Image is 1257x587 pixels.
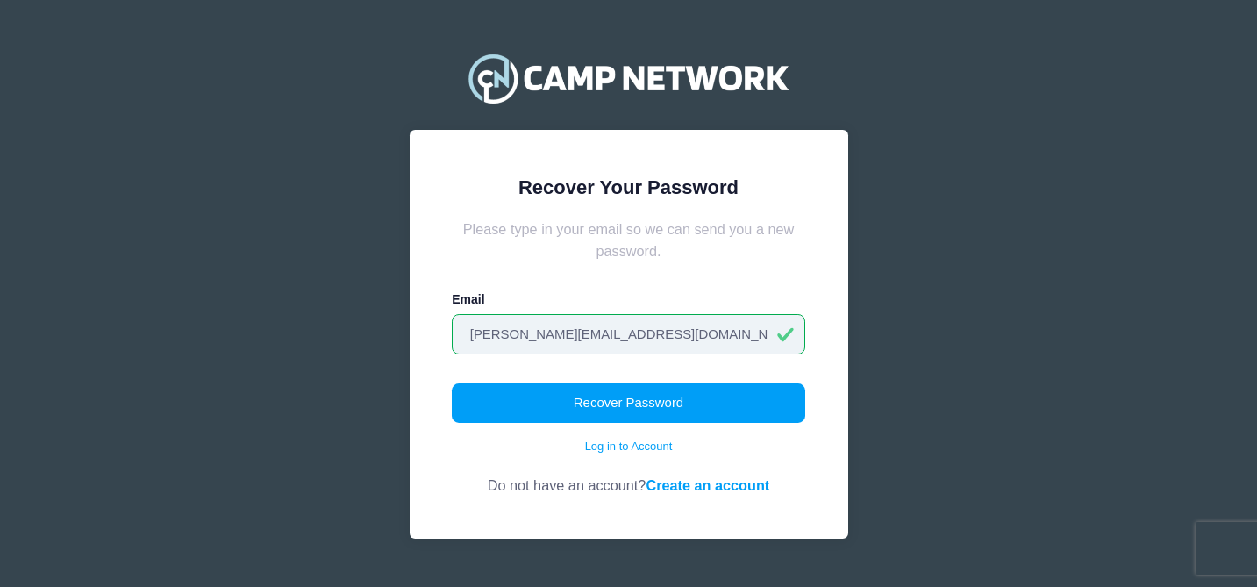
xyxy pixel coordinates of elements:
[646,477,769,493] a: Create an account
[452,455,805,496] div: Do not have an account?
[452,218,805,261] div: Please type in your email so we can send you a new password.
[452,173,805,202] div: Recover Your Password
[452,290,484,309] label: Email
[585,438,673,455] a: Log in to Account
[461,43,796,113] img: Camp Network
[452,383,805,424] button: Recover Password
